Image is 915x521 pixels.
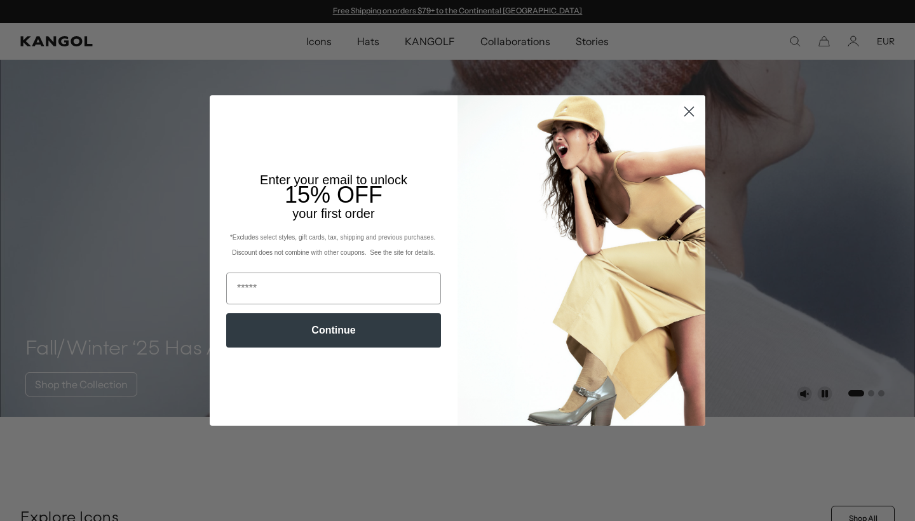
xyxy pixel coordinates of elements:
[260,173,407,187] span: Enter your email to unlock
[678,100,700,123] button: Close dialog
[230,234,437,256] span: *Excludes select styles, gift cards, tax, shipping and previous purchases. Discount does not comb...
[457,95,705,426] img: 93be19ad-e773-4382-80b9-c9d740c9197f.jpeg
[292,206,374,220] span: your first order
[226,273,441,304] input: Email
[226,313,441,348] button: Continue
[285,182,383,208] span: 15% OFF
